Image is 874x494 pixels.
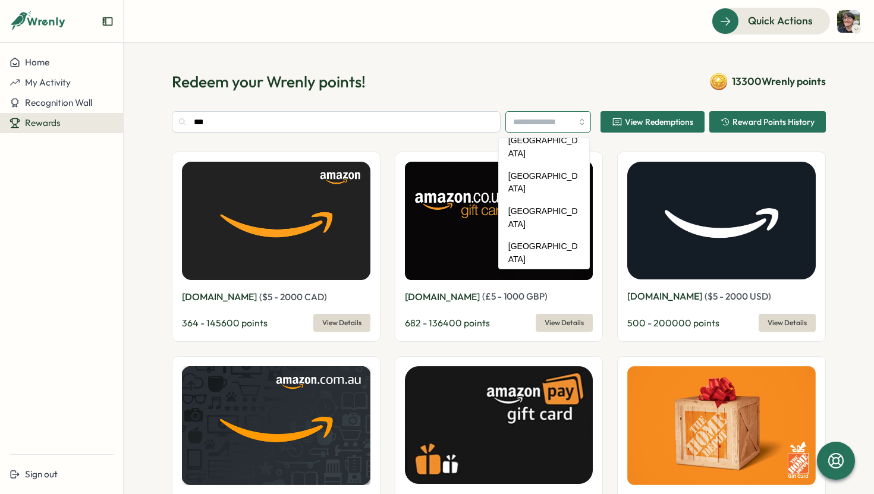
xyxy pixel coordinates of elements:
img: Juan Cruz [837,10,860,33]
p: [DOMAIN_NAME] [627,289,702,304]
span: 364 - 145600 points [182,317,268,329]
button: View Redemptions [601,111,705,133]
button: Reward Points History [709,111,826,133]
img: Amazon.com.au [182,366,370,485]
h1: Redeem your Wrenly points! [172,71,366,92]
button: Quick Actions [712,8,830,34]
img: Amazon.in [405,366,593,484]
span: 500 - 200000 points [627,317,719,329]
p: [DOMAIN_NAME] [405,290,480,304]
button: View Details [759,314,816,332]
img: Amazon.ca [182,162,370,280]
span: My Activity [25,77,71,88]
span: View Details [322,314,361,331]
span: View Redemptions [625,118,693,126]
span: ( £ 5 - 1000 GBP ) [482,291,548,302]
span: ( $ 5 - 2000 USD ) [705,291,771,302]
span: Quick Actions [748,13,813,29]
span: Sign out [25,468,58,480]
img: Amazon.com [627,162,816,279]
span: Home [25,56,49,68]
span: 13300 Wrenly points [732,74,826,89]
img: Amazon.co.uk [405,162,593,279]
span: View Details [545,314,584,331]
span: View Details [768,314,807,331]
span: Reward Points History [732,118,815,126]
img: The Home Depot® Canada [627,366,816,484]
div: [GEOGRAPHIC_DATA] [501,200,587,235]
button: View Details [313,314,370,332]
span: Recognition Wall [25,97,92,108]
span: ( $ 5 - 2000 CAD ) [259,291,327,303]
div: [GEOGRAPHIC_DATA] [501,130,587,165]
span: 682 - 136400 points [405,317,490,329]
button: View Details [536,314,593,332]
div: [GEOGRAPHIC_DATA] [501,235,587,270]
button: Expand sidebar [102,15,114,27]
span: Rewards [25,117,61,128]
p: [DOMAIN_NAME] [182,290,257,304]
div: [GEOGRAPHIC_DATA] [501,165,587,200]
